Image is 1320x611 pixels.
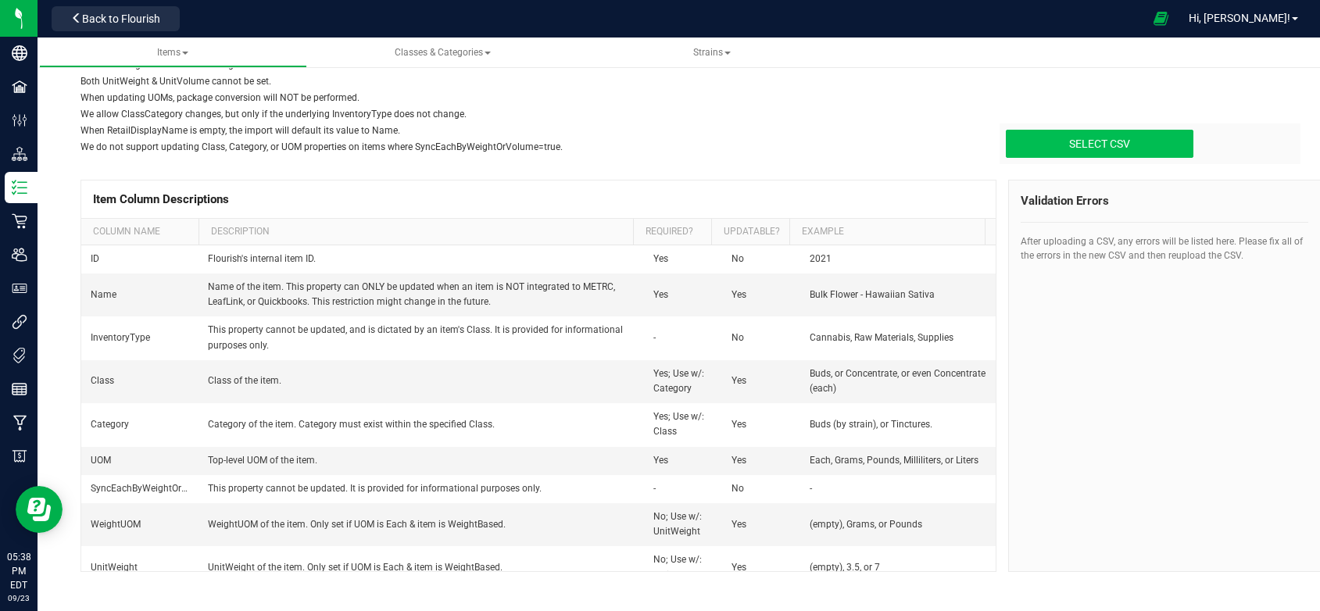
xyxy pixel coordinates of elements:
[644,360,722,403] td: Yes; Use w/: Category
[12,45,27,61] inline-svg: Company
[81,219,199,245] th: Column Name
[644,447,722,475] td: Yes
[644,245,722,273] td: Yes
[1021,192,1309,210] div: Validation Errors
[800,360,996,403] td: Buds, or Concentrate, or even Concentrate (each)
[199,403,644,446] td: Category of the item. Category must exist within the specified Class.
[52,6,180,31] button: Back to Flourish
[711,219,789,245] th: Updatable?
[395,47,491,58] span: Classes & Categories
[1006,130,1193,158] div: Select CSV
[81,475,199,503] td: SyncEachByWeightOrVolumeUom
[722,316,800,359] td: No
[644,503,722,546] td: No; Use w/: UnitWeight
[12,280,27,296] inline-svg: User Roles
[12,448,27,464] inline-svg: Billing
[80,76,271,87] span: Both UnitWeight & UnitVolume cannot be set.
[12,180,27,195] inline-svg: Inventory
[722,360,800,403] td: Yes
[16,486,63,533] iframe: Resource center
[722,546,800,589] td: Yes
[199,475,644,503] td: This property cannot be updated. It is provided for informational purposes only.
[644,475,722,503] td: -
[81,403,199,446] td: Category
[82,13,160,25] span: Back to Flourish
[1143,3,1179,34] span: Open Ecommerce Menu
[81,503,199,546] td: WeightUOM
[800,316,996,359] td: Cannabis, Raw Materials, Supplies
[81,245,199,273] td: ID
[93,192,229,206] span: Item Column Descriptions
[199,360,644,403] td: Class of the item.
[157,47,188,58] span: Items
[81,546,199,589] td: UnitWeight
[7,592,30,604] p: 09/23
[199,245,644,273] td: Flourish's internal item ID.
[644,546,722,589] td: No; Use w/: WeightUOM
[12,348,27,363] inline-svg: Tags
[81,316,199,359] td: InventoryType
[80,92,360,103] span: When updating UOMs, package conversion will NOT be performed.
[644,273,722,316] td: Yes
[80,109,467,120] span: We allow ClassCategory changes, but only if the underlying InventoryType does not change.
[81,447,199,475] td: UOM
[800,273,996,316] td: Bulk Flower - Hawaiian Sativa
[12,213,27,229] inline-svg: Retail
[199,546,644,589] td: UnitWeight of the item. Only set if UOM is Each & item is WeightBased.
[800,245,996,273] td: 2021
[800,447,996,475] td: Each, Grams, Pounds, Milliliters, or Liters
[199,316,644,359] td: This property cannot be updated, and is dictated by an item's Class. It is provided for informati...
[800,475,996,503] td: -
[1021,236,1303,261] span: After uploading a CSV, any errors will be listed here. Please fix all of the errors in the new CS...
[12,247,27,263] inline-svg: Users
[800,503,996,546] td: (empty), Grams, or Pounds
[7,550,30,592] p: 05:38 PM EDT
[199,447,644,475] td: Top-level UOM of the item.
[722,273,800,316] td: Yes
[80,141,563,152] span: We do not support updating Class, Category, or UOM properties on items where SyncEachByWeightOrVo...
[12,381,27,397] inline-svg: Reports
[199,503,644,546] td: WeightUOM of the item. Only set if UOM is Each & item is WeightBased.
[644,316,722,359] td: -
[722,447,800,475] td: Yes
[644,403,722,446] td: Yes; Use w/: Class
[1189,12,1290,24] span: Hi, [PERSON_NAME]!
[633,219,711,245] th: Required?
[199,273,644,316] td: Name of the item. This property can ONLY be updated when an item is NOT integrated to METRC, Leaf...
[12,79,27,95] inline-svg: Facilities
[722,503,800,546] td: Yes
[80,125,400,136] span: When RetailDisplayName is empty, the import will default its value to Name.
[12,113,27,128] inline-svg: Configuration
[199,219,633,245] th: Description
[800,546,996,589] td: (empty), 3.5, or 7
[722,475,800,503] td: No
[12,146,27,162] inline-svg: Distribution
[722,245,800,273] td: No
[789,219,985,245] th: Example
[693,47,731,58] span: Strains
[81,360,199,403] td: Class
[800,403,996,446] td: Buds (by strain), or Tinctures.
[12,314,27,330] inline-svg: Integrations
[722,403,800,446] td: Yes
[12,415,27,431] inline-svg: Manufacturing
[81,273,199,316] td: Name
